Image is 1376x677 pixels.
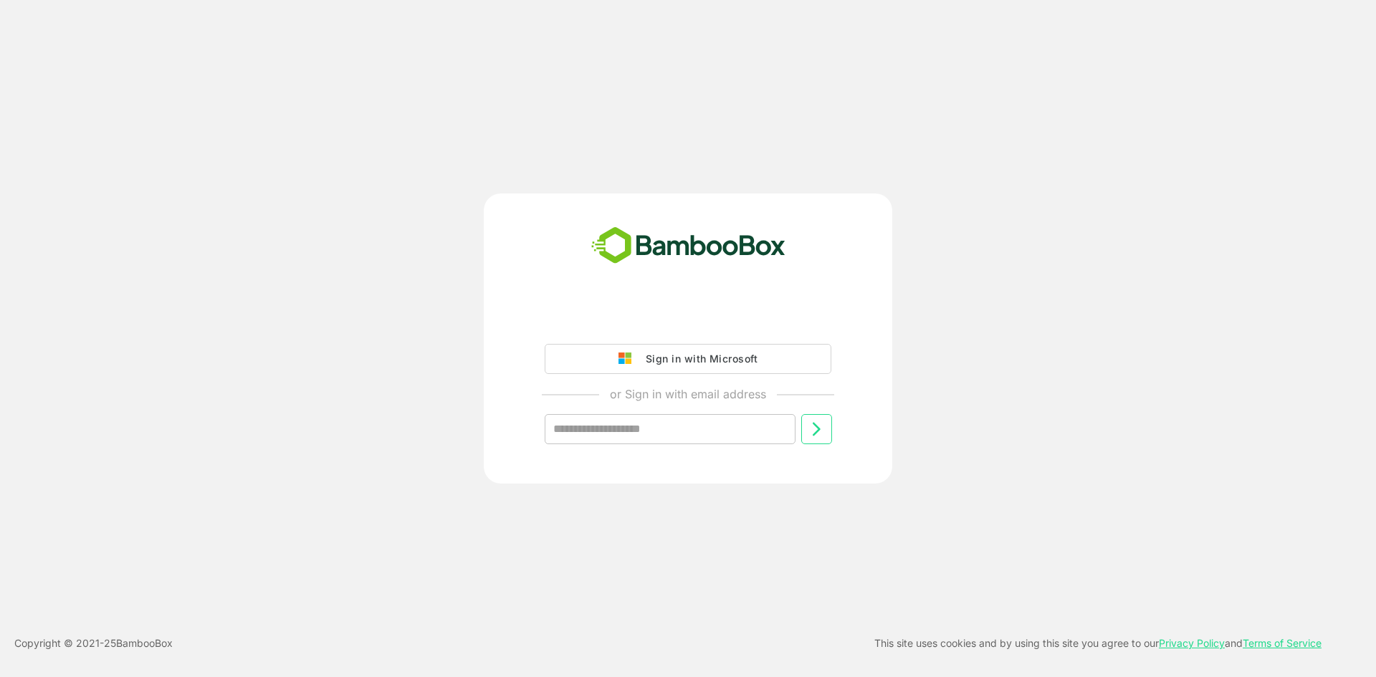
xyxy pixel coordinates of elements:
[618,352,639,365] img: google
[639,350,758,368] div: Sign in with Microsoft
[610,385,766,403] p: or Sign in with email address
[583,222,793,269] img: bamboobox
[545,344,831,374] button: Sign in with Microsoft
[14,635,173,652] p: Copyright © 2021- 25 BambooBox
[1243,637,1322,649] a: Terms of Service
[874,635,1322,652] p: This site uses cookies and by using this site you agree to our and
[1159,637,1225,649] a: Privacy Policy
